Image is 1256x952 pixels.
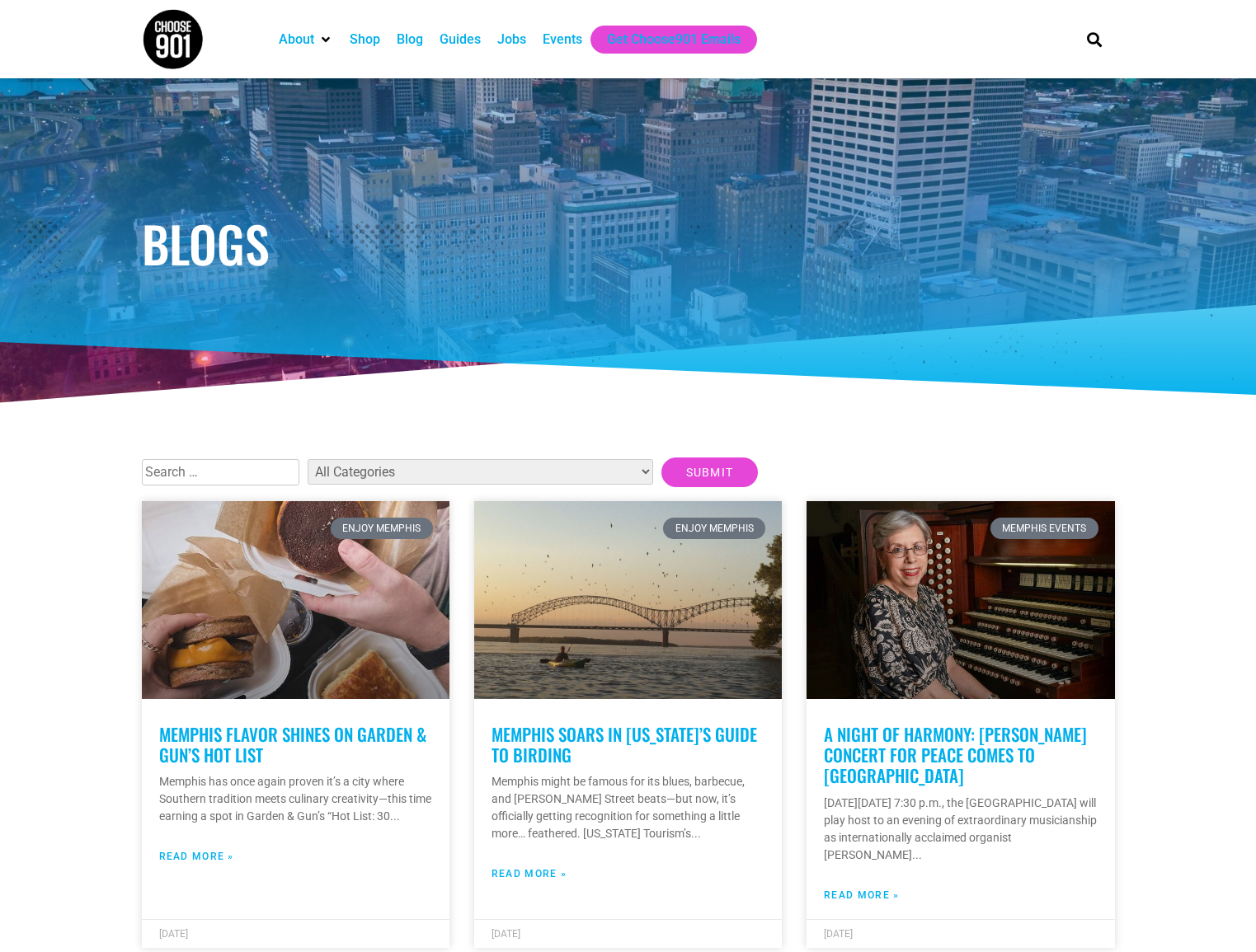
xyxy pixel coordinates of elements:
a: Get Choose901 Emails [607,30,741,49]
a: Shop [350,30,380,49]
h1: Blogs [142,218,1115,268]
div: Memphis Events [990,518,1098,539]
a: Read more about Memphis Soars in Tennessee’s Guide to Birding [492,866,567,881]
a: Read more about Memphis Flavor Shines on Garden & Gun’s Hot List [159,849,234,864]
p: [DATE][DATE] 7:30 p.m., the [GEOGRAPHIC_DATA] will play host to an evening of extraordinary music... [824,795,1097,864]
a: A Night of Harmony: [PERSON_NAME] Concert for Peace Comes to [GEOGRAPHIC_DATA] [824,721,1087,788]
p: Memphis might be famous for its blues, barbecue, and [PERSON_NAME] Street beats—but now, it’s off... [492,773,764,842]
a: About [279,30,314,49]
div: Search [1080,26,1108,53]
span: [DATE] [159,928,188,940]
span: [DATE] [492,928,520,940]
a: Two people hold breakfast sandwiches with melted cheese in takeout containers from Kinfolk Memphi... [142,501,449,699]
div: Enjoy Memphis [331,518,433,539]
a: Guides [440,30,481,49]
a: Events [543,30,582,49]
p: Memphis has once again proven it’s a city where Southern tradition meets culinary creativity—this... [159,773,432,825]
a: A person kayaking on the Memphis river at sunset with a large arched bridge in the background and... [474,501,782,699]
div: Enjoy Memphis [663,518,765,539]
a: Read more about A Night of Harmony: Gail Archer’s Concert for Peace Comes to Memphis [824,888,899,903]
div: About [270,26,341,54]
nav: Main nav [270,26,1059,54]
input: Search … [142,459,299,485]
a: Jobs [497,30,526,49]
a: Blog [397,30,423,49]
span: [DATE] [824,928,853,940]
a: Memphis Flavor Shines on Garden & Gun’s Hot List [159,721,426,767]
a: Memphis Soars in [US_STATE]’s Guide to Birding [492,721,757,767]
input: Submit [661,457,759,487]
